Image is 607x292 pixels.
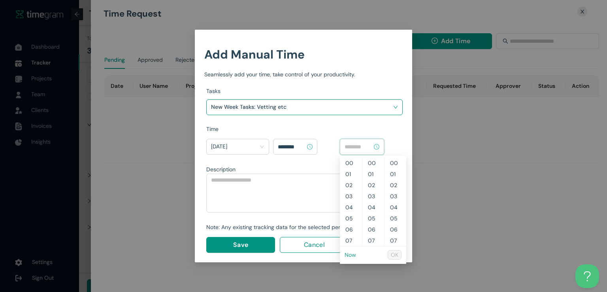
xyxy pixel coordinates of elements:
[362,202,384,213] div: 04
[385,180,406,191] div: 02
[280,237,349,253] button: Cancel
[304,240,325,250] span: Cancel
[340,224,362,235] div: 06
[362,157,384,169] div: 00
[340,213,362,224] div: 05
[362,180,384,191] div: 02
[206,237,275,253] button: Save
[206,125,403,133] div: Time
[385,191,406,202] div: 03
[206,87,403,95] div: Tasks
[211,140,264,153] span: Today
[340,180,362,191] div: 02
[362,235,384,246] div: 07
[340,202,362,213] div: 04
[211,101,304,113] h1: New Week Tasks: Vetting etc
[385,224,406,235] div: 06
[388,250,402,260] button: OK
[340,169,362,180] div: 01
[385,213,406,224] div: 05
[206,223,400,231] div: Note: Any existing tracking data for the selected period will be overwritten
[385,235,406,246] div: 07
[204,45,403,64] h1: Add Manual Time
[575,264,599,288] iframe: Toggle Customer Support
[233,240,248,250] span: Save
[385,202,406,213] div: 04
[204,70,403,79] div: Seamlessly add your time, take control of your productivity.
[385,157,406,169] div: 00
[340,157,362,169] div: 00
[362,191,384,202] div: 03
[362,169,384,180] div: 01
[340,191,362,202] div: 03
[362,224,384,235] div: 06
[345,251,356,258] a: Now
[206,165,400,174] div: Description
[340,235,362,246] div: 07
[362,213,384,224] div: 05
[385,169,406,180] div: 01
